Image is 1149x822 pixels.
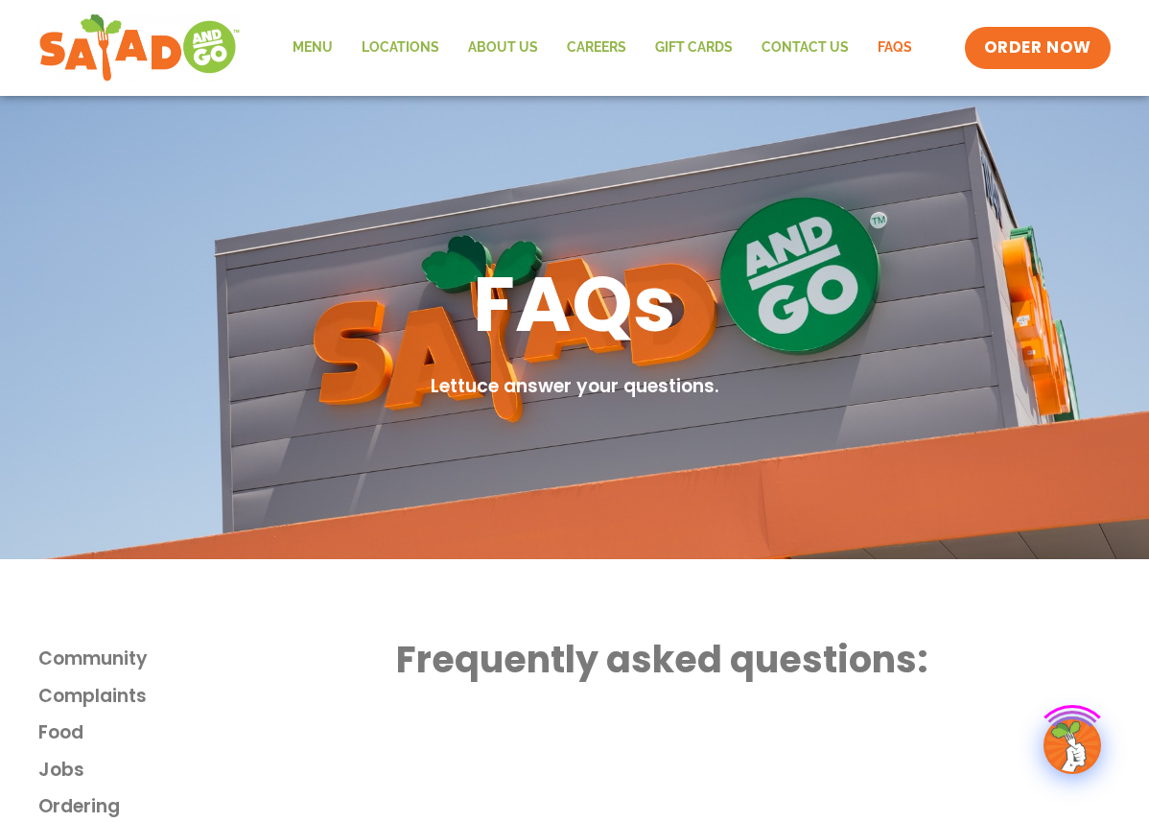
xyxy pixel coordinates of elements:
[473,254,676,354] h1: FAQs
[347,26,454,70] a: Locations
[984,36,1091,59] span: ORDER NOW
[38,793,396,821] a: Ordering
[431,373,719,401] h2: Lettuce answer your questions.
[38,683,396,711] a: Complaints
[38,646,396,673] a: Community
[278,26,926,70] nav: Menu
[38,683,147,711] span: Complaints
[38,10,241,86] img: new-SAG-logo-768×292
[863,26,926,70] a: FAQs
[965,27,1111,69] a: ORDER NOW
[38,719,396,747] a: Food
[38,793,120,821] span: Ordering
[747,26,863,70] a: Contact Us
[38,646,148,673] span: Community
[641,26,747,70] a: GIFT CARDS
[38,757,84,785] span: Jobs
[38,757,396,785] a: Jobs
[278,26,347,70] a: Menu
[454,26,552,70] a: About Us
[552,26,641,70] a: Careers
[396,636,1111,683] h2: Frequently asked questions:
[38,719,83,747] span: Food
